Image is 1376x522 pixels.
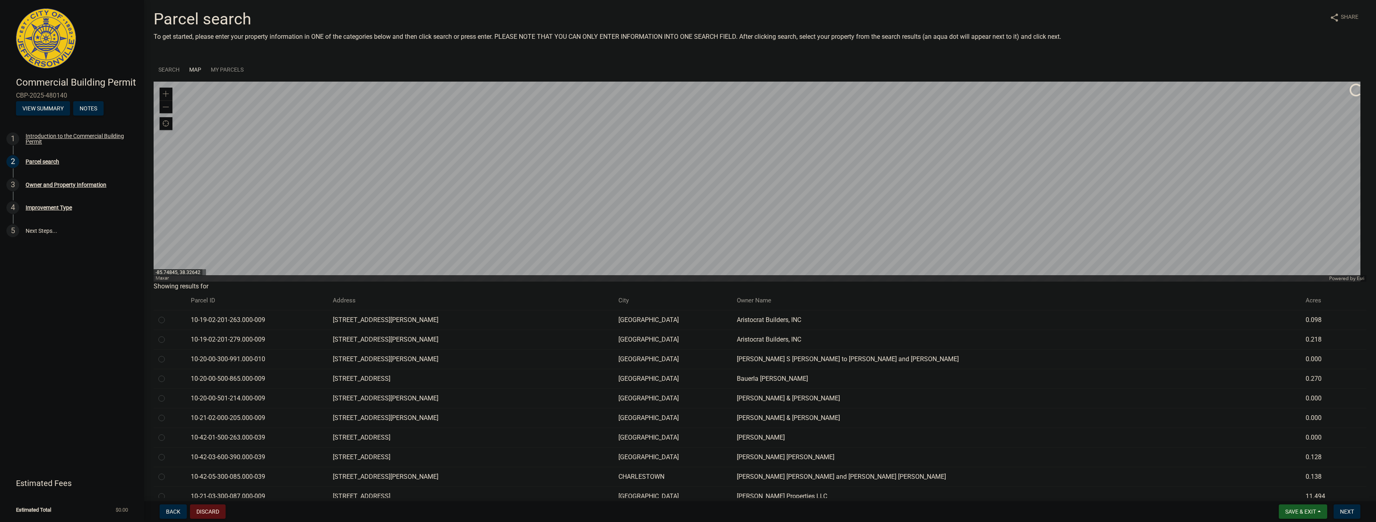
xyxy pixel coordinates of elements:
[328,369,614,388] td: [STREET_ADDRESS]
[732,330,1301,349] td: Aristocrat Builders, INC
[160,88,172,100] div: Zoom in
[732,291,1301,310] th: Owner Name
[1327,275,1366,282] div: Powered by
[1301,447,1350,467] td: 0.128
[614,330,732,349] td: [GEOGRAPHIC_DATA]
[614,428,732,447] td: [GEOGRAPHIC_DATA]
[1301,388,1350,408] td: 0.000
[186,447,328,467] td: 10-42-03-600-390.000-039
[186,408,328,428] td: 10-21-02-000-205.000-009
[614,486,732,506] td: [GEOGRAPHIC_DATA]
[186,428,328,447] td: 10-42-01-500-263.000-039
[6,475,131,491] a: Estimated Fees
[732,486,1301,506] td: [PERSON_NAME] Properties LLC
[732,349,1301,369] td: [PERSON_NAME] S [PERSON_NAME] to [PERSON_NAME] and [PERSON_NAME]
[614,447,732,467] td: [GEOGRAPHIC_DATA]
[73,101,104,116] button: Notes
[1330,13,1339,22] i: share
[1323,10,1365,25] button: shareShare
[1279,504,1327,519] button: Save & Exit
[16,101,70,116] button: View Summary
[614,310,732,330] td: [GEOGRAPHIC_DATA]
[732,467,1301,486] td: [PERSON_NAME] [PERSON_NAME] and [PERSON_NAME] [PERSON_NAME]
[614,388,732,408] td: [GEOGRAPHIC_DATA]
[116,507,128,512] span: $0.00
[1341,13,1358,22] span: Share
[1285,508,1316,515] span: Save & Exit
[328,388,614,408] td: [STREET_ADDRESS][PERSON_NAME]
[328,330,614,349] td: [STREET_ADDRESS][PERSON_NAME]
[1301,310,1350,330] td: 0.098
[328,428,614,447] td: [STREET_ADDRESS]
[1301,349,1350,369] td: 0.000
[16,8,76,68] img: City of Jeffersonville, Indiana
[16,92,128,99] span: CBP-2025-480140
[186,291,328,310] th: Parcel ID
[328,447,614,467] td: [STREET_ADDRESS]
[166,508,180,515] span: Back
[1301,369,1350,388] td: 0.270
[186,310,328,330] td: 10-19-02-201-263.000-009
[26,159,59,164] div: Parcel search
[160,100,172,113] div: Zoom out
[6,155,19,168] div: 2
[154,32,1061,42] p: To get started, please enter your property information in ONE of the categories below and then cl...
[1301,291,1350,310] th: Acres
[614,369,732,388] td: [GEOGRAPHIC_DATA]
[190,504,226,519] button: Discard
[328,349,614,369] td: [STREET_ADDRESS][PERSON_NAME]
[186,467,328,486] td: 10-42-05-300-085.000-039
[614,349,732,369] td: [GEOGRAPHIC_DATA]
[1301,408,1350,428] td: 0.000
[184,58,206,82] a: Map
[328,310,614,330] td: [STREET_ADDRESS][PERSON_NAME]
[16,106,70,112] wm-modal-confirm: Summary
[26,133,131,144] div: Introduction to the Commercial Building Permit
[26,182,106,188] div: Owner and Property Information
[732,388,1301,408] td: [PERSON_NAME] & [PERSON_NAME]
[1357,276,1364,281] a: Esri
[154,275,1327,282] div: Maxar
[6,224,19,237] div: 5
[732,447,1301,467] td: [PERSON_NAME] [PERSON_NAME]
[154,282,1366,291] div: Showing results for
[160,117,172,130] div: Find my location
[186,486,328,506] td: 10-21-03-300-087.000-009
[186,330,328,349] td: 10-19-02-201-279.000-009
[154,58,184,82] a: Search
[6,201,19,214] div: 4
[160,504,187,519] button: Back
[614,467,732,486] td: CHARLESTOWN
[732,408,1301,428] td: [PERSON_NAME] & [PERSON_NAME]
[186,349,328,369] td: 10-20-00-300-991.000-010
[1340,508,1354,515] span: Next
[16,77,138,88] h4: Commercial Building Permit
[1301,467,1350,486] td: 0.138
[732,369,1301,388] td: Bauerla [PERSON_NAME]
[328,486,614,506] td: [STREET_ADDRESS]
[1301,486,1350,506] td: 11.494
[614,408,732,428] td: [GEOGRAPHIC_DATA]
[206,58,248,82] a: My Parcels
[186,388,328,408] td: 10-20-00-501-214.000-009
[1334,504,1360,519] button: Next
[614,291,732,310] th: City
[732,428,1301,447] td: [PERSON_NAME]
[6,132,19,145] div: 1
[1301,428,1350,447] td: 0.000
[1301,330,1350,349] td: 0.218
[328,291,614,310] th: Address
[16,507,51,512] span: Estimated Total
[154,10,1061,29] h1: Parcel search
[328,408,614,428] td: [STREET_ADDRESS][PERSON_NAME]
[328,467,614,486] td: [STREET_ADDRESS][PERSON_NAME]
[73,106,104,112] wm-modal-confirm: Notes
[6,178,19,191] div: 3
[26,205,72,210] div: Improvement Type
[732,310,1301,330] td: Aristocrat Builders, INC
[186,369,328,388] td: 10-20-00-500-865.000-009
